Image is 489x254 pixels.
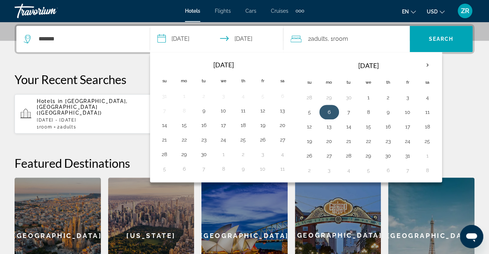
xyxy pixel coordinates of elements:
[304,136,315,146] button: Day 19
[422,92,433,103] button: Day 4
[159,120,170,130] button: Day 14
[15,72,474,87] p: Your Recent Searches
[39,124,52,130] span: Room
[343,107,355,117] button: Day 7
[456,3,474,19] button: User Menu
[323,136,335,146] button: Day 20
[198,106,210,116] button: Day 9
[422,165,433,175] button: Day 8
[422,151,433,161] button: Day 1
[185,8,200,14] span: Hotels
[198,164,210,174] button: Day 7
[333,35,348,42] span: Room
[363,122,374,132] button: Day 15
[15,156,474,170] h2: Featured Destinations
[402,92,414,103] button: Day 3
[218,106,229,116] button: Day 10
[422,122,433,132] button: Day 18
[159,149,170,159] button: Day 28
[37,124,52,130] span: 1
[402,122,414,132] button: Day 17
[245,8,256,14] a: Cars
[159,91,170,101] button: Day 31
[427,9,438,15] span: USD
[277,120,288,130] button: Day 20
[461,7,469,15] span: ZR
[198,149,210,159] button: Day 30
[343,151,355,161] button: Day 28
[382,107,394,117] button: Day 9
[304,92,315,103] button: Day 28
[304,107,315,117] button: Day 5
[343,136,355,146] button: Day 21
[178,120,190,130] button: Day 15
[402,107,414,117] button: Day 10
[237,135,249,145] button: Day 25
[277,135,288,145] button: Day 27
[178,149,190,159] button: Day 29
[402,165,414,175] button: Day 7
[429,36,454,42] span: Search
[271,8,288,14] a: Cruises
[257,164,269,174] button: Day 10
[382,165,394,175] button: Day 6
[410,26,473,52] button: Search
[15,94,163,134] button: Hotels in [GEOGRAPHIC_DATA], [GEOGRAPHIC_DATA] ([GEOGRAPHIC_DATA])[DATE] - [DATE]1Room2Adults
[218,135,229,145] button: Day 24
[257,149,269,159] button: Day 3
[363,165,374,175] button: Day 5
[16,26,473,52] div: Search widget
[57,124,76,130] span: 2
[422,107,433,117] button: Day 11
[418,57,437,74] button: Next month
[277,164,288,174] button: Day 11
[363,92,374,103] button: Day 1
[178,164,190,174] button: Day 6
[382,136,394,146] button: Day 23
[304,151,315,161] button: Day 26
[198,120,210,130] button: Day 16
[237,164,249,174] button: Day 9
[323,107,335,117] button: Day 6
[257,106,269,116] button: Day 12
[237,120,249,130] button: Day 18
[422,136,433,146] button: Day 25
[323,151,335,161] button: Day 27
[311,35,328,42] span: Adults
[460,225,483,248] iframe: Button to launch messaging window
[159,106,170,116] button: Day 7
[382,92,394,103] button: Day 2
[198,135,210,145] button: Day 23
[402,9,409,15] span: en
[319,57,418,74] th: [DATE]
[308,34,328,44] span: 2
[218,149,229,159] button: Day 1
[277,106,288,116] button: Day 13
[37,118,157,123] p: [DATE] - [DATE]
[323,122,335,132] button: Day 13
[343,92,355,103] button: Day 30
[174,57,273,73] th: [DATE]
[277,91,288,101] button: Day 6
[159,135,170,145] button: Day 21
[304,122,315,132] button: Day 12
[363,151,374,161] button: Day 29
[237,149,249,159] button: Day 2
[37,98,128,116] span: [GEOGRAPHIC_DATA], [GEOGRAPHIC_DATA] ([GEOGRAPHIC_DATA])
[323,92,335,103] button: Day 29
[178,91,190,101] button: Day 1
[159,164,170,174] button: Day 5
[402,6,416,17] button: Change language
[277,149,288,159] button: Day 4
[283,26,410,52] button: Travelers: 2 adults, 0 children
[382,122,394,132] button: Day 16
[257,91,269,101] button: Day 5
[218,164,229,174] button: Day 8
[150,26,284,52] button: Check-in date: Sep 30, 2025 Check-out date: Oct 1, 2025
[328,34,348,44] span: , 1
[402,136,414,146] button: Day 24
[178,106,190,116] button: Day 8
[37,98,63,104] span: Hotels in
